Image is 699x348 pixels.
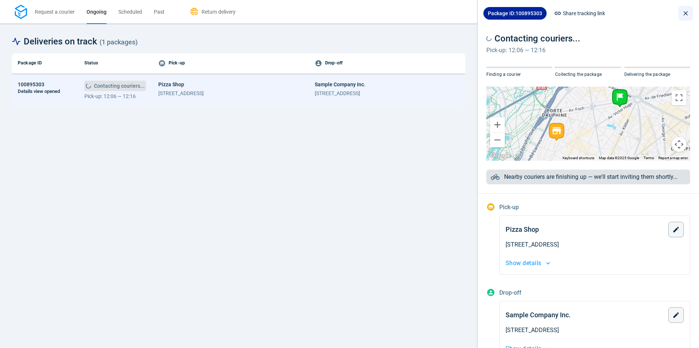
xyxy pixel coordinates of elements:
button: Keyboard shortcuts [563,155,594,161]
p: Collecting the package [555,71,621,78]
span: Request a courier [35,9,75,15]
span: Drop-off [499,289,521,296]
span: Sample Company Inc. [315,81,365,88]
span: Scheduled [118,9,142,15]
span: Return delivery [202,9,236,15]
span: Package ID: 100895303 [488,10,542,17]
div: Contacting couriers... [86,82,145,90]
span: 100895303 [18,81,44,88]
span: [STREET_ADDRESS] [315,90,365,97]
button: close drawer [678,6,693,21]
span: Pick-up [499,204,519,211]
span: [STREET_ADDRESS] [506,240,684,249]
span: ( 1 packages ) [99,38,138,46]
a: Open this area in Google Maps (opens a new window) [488,151,513,161]
span: [STREET_ADDRESS] [158,90,204,97]
p: Delivering the package [624,71,690,78]
p: Finding a courier [486,71,552,78]
span: Share tracking link [563,9,605,18]
div: Drop-off [315,59,459,67]
img: Logo [15,5,27,19]
a: Terms [644,156,654,160]
button: Map camera controls [672,137,686,152]
p: Pick-up: 12:06 — 12:16 [486,46,580,55]
button: Zoom in [490,117,505,132]
div: Pick-up [158,59,303,67]
button: Zoom out [490,133,505,147]
span: Pizza Shop [158,81,204,88]
span: Map data ©2025 Google [599,156,639,160]
img: Google [488,151,513,161]
span: [STREET_ADDRESS] [506,326,684,335]
span: Sample Company Inc. [506,310,571,320]
p: Pick-up: 12:06 — 12:16 [84,93,146,100]
th: Status [78,53,152,73]
div: Contacting couriers... [486,33,580,44]
a: Report a map error [658,156,688,160]
span: Details view opened [18,89,60,94]
p: Nearby couriers are finishing up — we'll start inviting them shortly... [504,173,678,181]
span: Ongoing [87,9,107,15]
th: Package ID [12,53,78,73]
button: Toggle fullscreen view [672,90,686,105]
span: Pizza Shop [506,224,539,235]
span: Show details [506,258,541,268]
span: Past [154,9,165,15]
span: Deliveries on track [24,36,138,47]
